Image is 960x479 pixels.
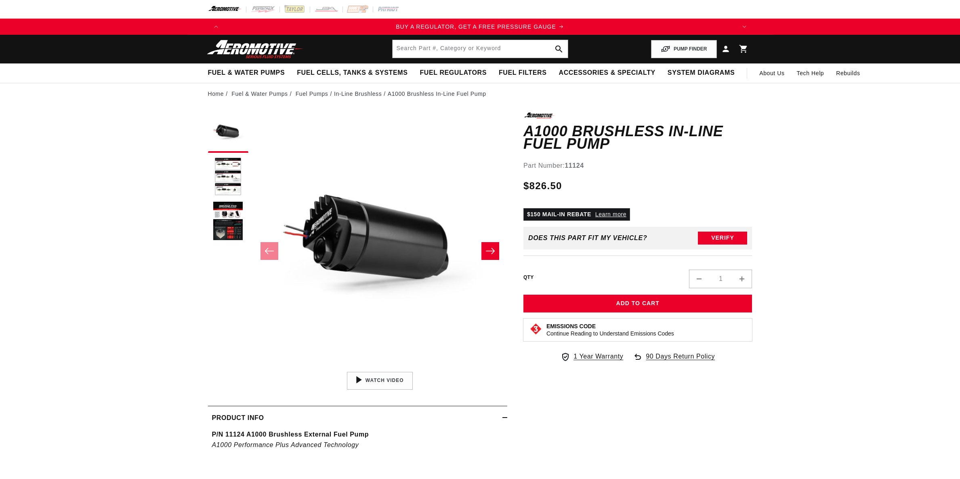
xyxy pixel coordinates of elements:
[791,63,830,83] summary: Tech Help
[208,19,224,35] button: Translation missing: en.sections.announcements.previous_announcement
[420,69,486,77] span: Fuel Regulators
[523,295,752,313] button: Add to Cart
[553,63,662,82] summary: Accessories & Specialty
[797,69,824,78] span: Tech Help
[481,242,499,260] button: Slide right
[291,63,414,82] summary: Fuel Cells, Tanks & Systems
[208,112,248,153] button: Load image 1 in gallery view
[753,63,790,83] a: About Us
[523,274,534,281] label: QTY
[224,22,736,31] div: 1 of 4
[208,201,248,242] button: Load image 3 in gallery view
[668,69,735,77] span: System Diagrams
[202,63,291,82] summary: Fuel & Water Pumps
[208,89,752,98] nav: breadcrumbs
[414,63,492,82] summary: Fuel Regulators
[561,351,623,362] a: 1 Year Warranty
[523,125,752,150] h1: A1000 Brushless In-Line Fuel Pump
[205,40,306,59] img: Aeromotive
[546,323,596,329] strong: Emissions Code
[212,431,369,438] strong: P/N 11124 A1000 Brushless External Fuel Pump
[208,157,248,197] button: Load image 2 in gallery view
[662,63,741,82] summary: System Diagrams
[698,232,747,245] button: Verify
[224,22,736,31] a: BUY A REGULATOR, GET A FREE PRESSURE GAUGE
[736,19,752,35] button: Translation missing: en.sections.announcements.next_announcement
[830,63,866,83] summary: Rebuilds
[224,22,736,31] div: Announcement
[493,63,553,82] summary: Fuel Filters
[208,112,507,389] media-gallery: Gallery Viewer
[646,351,715,370] span: 90 Days Return Policy
[528,234,647,242] div: Does This part fit My vehicle?
[499,69,547,77] span: Fuel Filters
[523,208,630,220] p: $150 MAIL-IN REBATE
[523,160,752,171] div: Part Number:
[208,406,507,430] summary: Product Info
[573,351,623,362] span: 1 Year Warranty
[393,40,568,58] input: Search by Part Number, Category or Keyword
[297,69,408,77] span: Fuel Cells, Tanks & Systems
[347,372,413,390] button: Watch Video
[523,179,562,193] span: $826.50
[231,89,288,98] a: Fuel & Water Pumps
[188,19,773,35] slideshow-component: Translation missing: en.sections.announcements.announcement_bar
[529,323,542,336] img: Emissions code
[296,89,328,98] a: Fuel Pumps
[550,40,568,58] button: search button
[836,69,860,78] span: Rebuilds
[212,413,264,423] h2: Product Info
[208,69,285,77] span: Fuel & Water Pumps
[396,23,556,30] span: BUY A REGULATOR, GET A FREE PRESSURE GAUGE
[651,40,716,58] button: PUMP FINDER
[208,89,224,98] a: Home
[260,242,278,260] button: Slide left
[546,323,674,337] button: Emissions CodeContinue Reading to Understand Emissions Codes
[633,351,715,370] a: 90 Days Return Policy
[546,330,674,337] p: Continue Reading to Understand Emissions Codes
[388,89,486,98] li: A1000 Brushless In-Line Fuel Pump
[759,70,784,76] span: About Us
[212,441,359,448] em: A1000 Performance Plus Advanced Technology
[595,211,626,217] a: Learn more
[559,69,655,77] span: Accessories & Specialty
[565,162,584,169] strong: 11124
[334,89,388,98] li: In-Line Brushless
